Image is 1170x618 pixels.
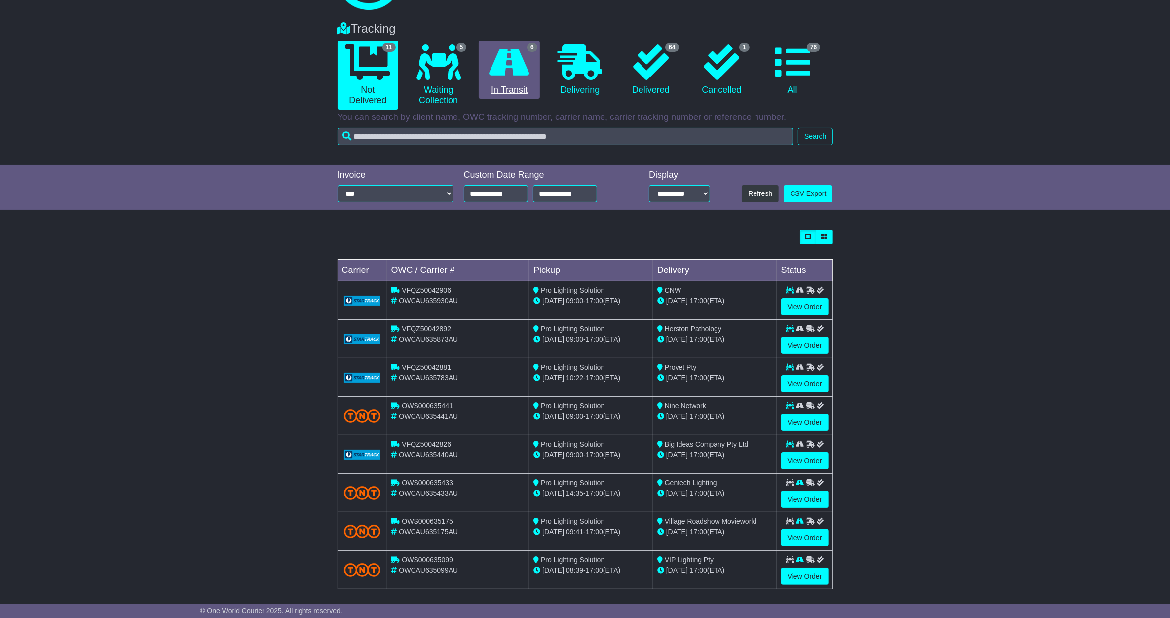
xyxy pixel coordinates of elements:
span: 17:00 [586,528,603,536]
span: OWS000635433 [402,479,453,487]
span: OWCAU635440AU [399,451,458,459]
span: Pro Lighting Solution [541,363,604,371]
span: CNW [665,286,681,294]
span: 76 [807,43,820,52]
a: Delivering [550,41,610,99]
span: © One World Courier 2025. All rights reserved. [200,607,342,615]
button: Search [798,128,832,145]
img: TNT_Domestic.png [344,525,381,538]
span: Big Ideas Company Pty Ltd [665,440,749,448]
span: [DATE] [666,566,688,574]
span: VFQZ50042881 [402,363,451,371]
span: Herston Pathology [665,325,721,333]
a: View Order [781,491,829,508]
div: - (ETA) [533,411,649,422]
span: OWS000635441 [402,402,453,410]
span: VFQZ50042826 [402,440,451,448]
img: TNT_Domestic.png [344,409,381,423]
span: OWS000635175 [402,517,453,525]
div: - (ETA) [533,334,649,345]
div: (ETA) [657,488,773,499]
td: Carrier [338,260,387,281]
a: View Order [781,337,829,354]
span: [DATE] [542,297,564,305]
span: Nine Network [665,402,706,410]
span: 17:00 [690,489,707,497]
div: (ETA) [657,373,773,383]
span: 08:39 [566,566,583,574]
a: 64 Delivered [620,41,681,99]
div: (ETA) [657,411,773,422]
a: View Order [781,529,829,546]
img: GetCarrierServiceLogo [344,296,381,306]
span: [DATE] [542,528,564,536]
span: [DATE] [542,566,564,574]
button: Refresh [742,185,779,202]
span: 17:00 [586,489,603,497]
span: OWCAU635441AU [399,412,458,420]
img: GetCarrierServiceLogo [344,334,381,344]
span: 17:00 [586,566,603,574]
span: OWCAU635783AU [399,374,458,382]
span: [DATE] [666,297,688,305]
a: 11 Not Delivered [338,41,398,110]
div: Tracking [333,22,838,36]
div: (ETA) [657,527,773,537]
span: 6 [527,43,537,52]
div: - (ETA) [533,488,649,499]
div: (ETA) [657,450,773,460]
span: 17:00 [586,412,603,420]
div: (ETA) [657,565,773,576]
span: OWCAU635175AU [399,528,458,536]
span: 10:22 [566,374,583,382]
span: [DATE] [666,374,688,382]
span: Pro Lighting Solution [541,440,604,448]
span: 17:00 [690,297,707,305]
span: Pro Lighting Solution [541,556,604,564]
a: View Order [781,298,829,315]
span: Village Roadshow Movieworld [665,517,757,525]
span: [DATE] [542,489,564,497]
div: - (ETA) [533,527,649,537]
span: [DATE] [542,412,564,420]
span: Provet Pty [665,363,697,371]
span: 17:00 [690,451,707,459]
span: OWCAU635433AU [399,489,458,497]
span: VFQZ50042892 [402,325,451,333]
a: 6 In Transit [479,41,539,99]
span: 09:00 [566,335,583,343]
div: - (ETA) [533,450,649,460]
a: View Order [781,375,829,392]
span: Gentech Lighting [665,479,717,487]
span: 17:00 [586,297,603,305]
span: 09:00 [566,451,583,459]
span: [DATE] [666,451,688,459]
span: 17:00 [690,528,707,536]
span: OWCAU635873AU [399,335,458,343]
span: 1 [739,43,750,52]
span: 11 [382,43,396,52]
span: 17:00 [690,412,707,420]
span: OWCAU635930AU [399,297,458,305]
div: (ETA) [657,296,773,306]
img: GetCarrierServiceLogo [344,450,381,460]
span: [DATE] [666,489,688,497]
span: 09:00 [566,412,583,420]
img: TNT_Domestic.png [344,563,381,577]
span: VFQZ50042906 [402,286,451,294]
span: 17:00 [690,566,707,574]
td: Delivery [653,260,777,281]
span: 5 [456,43,467,52]
span: [DATE] [542,374,564,382]
td: OWC / Carrier # [387,260,529,281]
img: TNT_Domestic.png [344,486,381,500]
span: [DATE] [666,528,688,536]
span: 09:41 [566,528,583,536]
span: 17:00 [690,374,707,382]
div: (ETA) [657,334,773,345]
a: 76 All [762,41,823,99]
span: Pro Lighting Solution [541,325,604,333]
span: 17:00 [586,374,603,382]
div: - (ETA) [533,565,649,576]
a: View Order [781,452,829,469]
